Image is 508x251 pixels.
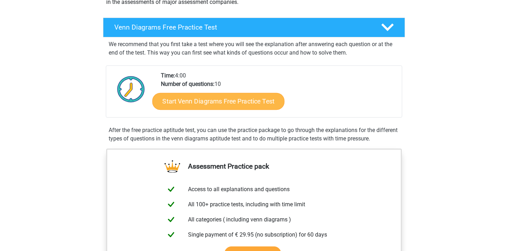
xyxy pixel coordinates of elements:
a: Start Venn Diagrams Free Practice Test [152,93,285,110]
div: After the free practice aptitude test, you can use the practice package to go through the explana... [106,126,402,143]
b: Time: [161,72,175,79]
p: We recommend that you first take a test where you will see the explanation after answering each q... [109,40,399,57]
a: Venn Diagrams Free Practice Test [100,18,408,37]
div: 4:00 10 [156,71,401,117]
h4: Venn Diagrams Free Practice Test [114,23,370,31]
img: Clock [113,71,149,107]
b: Number of questions: [161,81,214,87]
